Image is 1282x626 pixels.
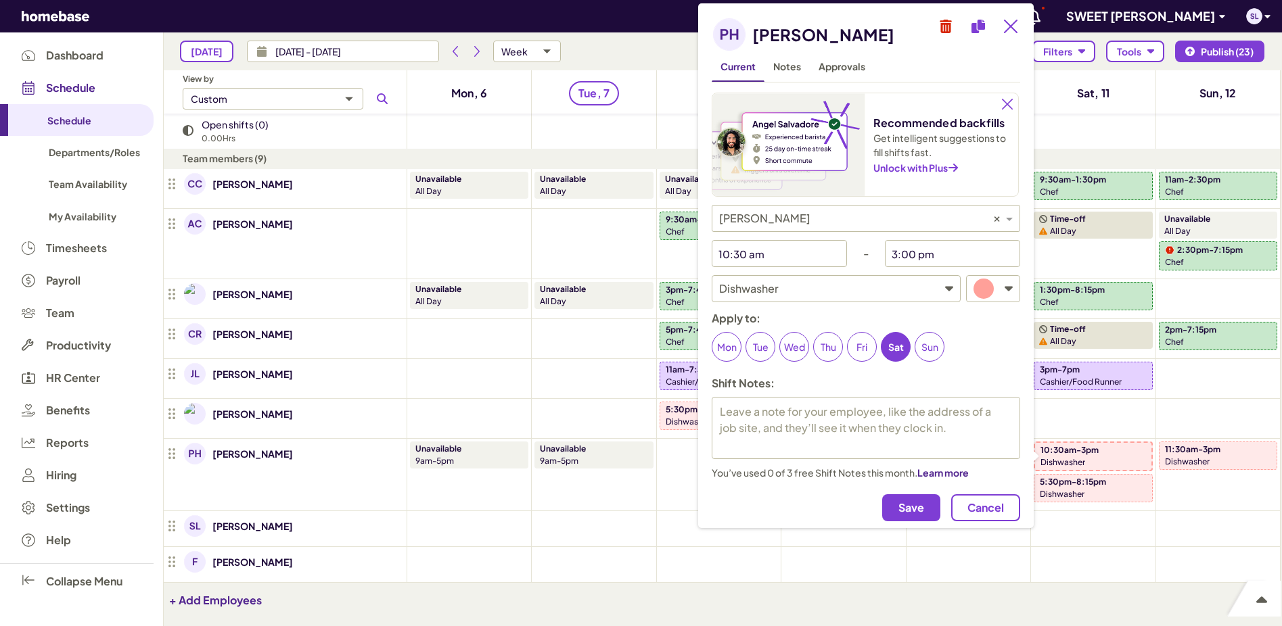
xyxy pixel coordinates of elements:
[415,283,461,295] p: Unavailable
[1165,245,1174,255] img: svg+xml;base64,PHN2ZyB4bWxucz0iaHR0cDovL3d3dy53My5vcmcvMjAwMC9zdmciIHdpZHRoPSIxNCIgaGVpZ2h0PSIxNC...
[183,514,207,538] a: avatar
[951,494,1020,521] button: Cancel
[183,550,207,574] a: avatar
[444,41,466,62] button: Previous period
[212,286,293,302] p: [PERSON_NAME]
[917,466,969,479] button: Learn more
[415,455,518,467] p: 9am-5pm
[666,284,719,296] p: 3pm-7:45pm
[863,240,869,267] div: -
[1040,186,1059,198] p: Chef
[1165,324,1216,336] p: 2pm-7:15pm
[712,310,1020,327] p: Apply to:
[47,114,91,126] span: Schedule
[712,340,741,354] p: Mon
[202,116,269,133] p: Open shifts (0)
[22,11,89,22] svg: Homebase Logo
[184,403,206,425] img: avatar
[540,173,586,185] p: Unavailable
[212,406,293,422] p: [PERSON_NAME]
[666,364,721,376] p: 11am-7:30pm
[1165,443,1220,456] p: 11:30am-3pm
[212,326,293,342] a: [PERSON_NAME]
[46,242,107,254] span: Timesheets
[1164,213,1210,225] p: Unavailable
[183,282,207,306] a: avatar
[1043,46,1072,57] span: Filters
[1040,174,1106,186] p: 9:30am-1:30pm
[501,46,528,57] div: Week
[873,160,948,176] p: Unlock with Plus
[666,404,733,416] p: 5:30pm-7:45pm
[46,339,111,352] span: Productivity
[1077,85,1109,101] h4: Sat, 11
[46,469,76,481] span: Hiring
[212,446,293,462] p: [PERSON_NAME]
[540,455,642,467] p: 9am-5pm
[184,283,206,305] img: avatar
[991,206,1003,231] span: Clear value
[1164,225,1266,237] p: all day
[46,49,104,62] span: Dashboard
[183,322,207,346] a: avatar
[665,173,711,185] p: Unavailable
[967,501,1004,514] span: Cancel
[1040,364,1080,376] p: 3pm-7pm
[1050,225,1076,237] p: all day
[666,416,710,428] p: Dishwasher
[1165,186,1184,198] p: Chef
[719,206,810,231] span: [PERSON_NAME]
[183,212,207,236] a: avatar
[46,372,100,384] span: HR Center
[1246,8,1262,24] img: avatar
[819,60,865,72] span: Approvals
[1106,41,1164,62] button: Tools
[184,551,206,573] img: avatar
[183,441,207,466] a: avatar
[1050,323,1086,335] p: Time-off
[202,133,269,145] p: 0.00 Hrs
[1040,444,1099,456] p: 10:30am-3pm
[212,518,293,534] p: [PERSON_NAME]
[1117,46,1141,57] span: Tools
[917,466,969,479] span: Learn more
[212,176,293,192] a: [PERSON_NAME]
[666,226,685,238] p: Chef
[191,93,227,105] div: Custom
[184,213,206,235] img: avatar
[1040,488,1084,500] p: Dishwasher
[1165,456,1210,468] p: Dishwasher
[719,281,945,297] p: Dishwasher
[1066,8,1215,24] span: SWEET [PERSON_NAME]
[46,534,71,546] span: Help
[49,146,140,158] span: Departments/Roles
[1040,376,1122,388] p: Cashier/Food Runner
[915,340,944,354] p: Sun
[752,23,894,46] h2: [PERSON_NAME]
[184,323,206,345] img: avatar
[49,210,116,222] span: My Availability
[451,85,487,101] h4: Mon, 6
[415,173,461,185] p: Unavailable
[184,173,206,195] img: avatar
[183,172,207,196] a: avatar
[1050,335,1076,347] p: all day
[999,14,1023,39] button: Close
[267,41,439,62] input: Choose a date
[1165,336,1184,348] p: Chef
[814,340,842,354] p: Thu
[873,115,1010,131] h4: Recommended backfills
[212,216,293,232] a: [PERSON_NAME]
[540,443,586,455] p: Unavailable
[712,375,775,391] p: Shift Notes:
[712,240,827,267] input: --:-- --
[415,443,461,455] p: Unavailable
[666,296,685,308] p: Chef
[1040,456,1085,468] p: Dishwasher
[212,366,293,382] a: [PERSON_NAME]
[666,376,748,388] p: Cashier/Food Runner
[371,88,393,110] button: Search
